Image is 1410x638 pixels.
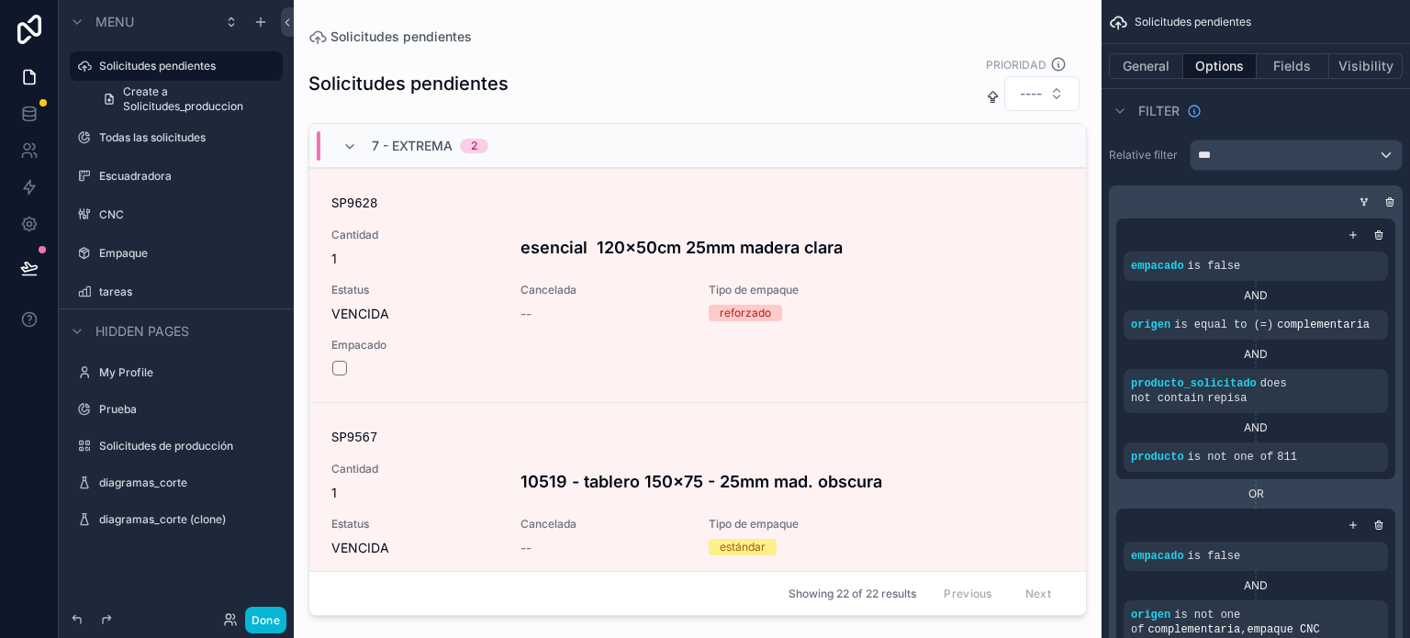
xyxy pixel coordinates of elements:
[1329,53,1403,79] button: Visibility
[1124,420,1388,435] div: AND
[99,59,272,73] label: Solicitudes pendientes
[99,246,279,261] label: Empaque
[1188,550,1241,563] span: is false
[1135,15,1251,29] span: Solicitudes pendientes
[1207,392,1247,405] span: repisa
[99,476,279,490] label: diagramas_corte
[99,169,279,184] label: Escuadradora
[1116,487,1395,501] div: OR
[1131,550,1184,563] span: empacado
[1131,451,1184,464] span: producto
[471,139,477,153] div: 2
[1277,451,1297,464] span: 811
[95,322,189,341] span: Hidden pages
[99,439,279,453] label: Solicitudes de producción
[1277,319,1370,331] span: complementaria
[1131,260,1184,273] span: empacado
[245,607,286,633] button: Done
[95,13,134,31] span: Menu
[1131,319,1170,331] span: origen
[92,84,283,114] a: Create a Solicitudes_produccion
[1124,347,1388,362] div: AND
[1257,53,1330,79] button: Fields
[123,84,272,114] span: Create a Solicitudes_produccion
[99,130,279,145] label: Todas las solicitudes
[1188,451,1274,464] span: is not one of
[1131,377,1257,390] span: producto_solicitado
[99,512,279,527] label: diagramas_corte (clone)
[1174,319,1273,331] span: is equal to (=)
[99,207,279,222] label: CNC
[372,137,453,155] span: 7 - Extrema
[1124,578,1388,593] div: AND
[1138,102,1180,120] span: Filter
[1188,260,1241,273] span: is false
[1109,148,1182,162] label: Relative filter
[1124,288,1388,303] div: AND
[99,285,279,299] label: tareas
[99,402,279,417] label: Prueba
[1183,53,1257,79] button: Options
[99,365,279,380] label: My Profile
[1109,53,1183,79] button: General
[789,587,916,601] span: Showing 22 of 22 results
